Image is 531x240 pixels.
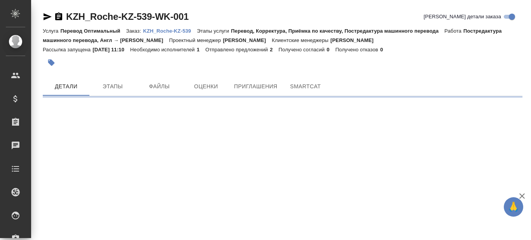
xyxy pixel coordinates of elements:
p: Необходимо исполнителей [130,47,197,53]
a: KZH_Roche-KZ-539 [143,27,197,34]
p: Перевод, Корректура, Приёмка по качеству, Постредактура машинного перевода [231,28,444,34]
a: KZH_Roche-KZ-539-WK-001 [66,11,189,22]
button: Добавить тэг [43,54,60,71]
p: [DATE] 11:10 [93,47,130,53]
p: Постредактура машинного перевода, Англ → [PERSON_NAME] [43,28,502,43]
p: KZH_Roche-KZ-539 [143,28,197,34]
span: Детали [47,82,85,91]
p: Получено согласий [279,47,327,53]
button: Скопировать ссылку для ЯМессенджера [43,12,52,21]
span: Этапы [94,82,131,91]
p: 1 [197,47,205,53]
span: Приглашения [234,82,278,91]
p: Рассылка запущена [43,47,93,53]
p: Клиентские менеджеры [272,37,330,43]
p: 2 [270,47,278,53]
p: Работа [444,28,463,34]
p: 0 [380,47,389,53]
p: [PERSON_NAME] [223,37,272,43]
p: Перевод Оптимальный [60,28,126,34]
p: Этапы услуги [197,28,231,34]
p: Получено отказов [335,47,380,53]
span: Файлы [141,82,178,91]
p: Отправлено предложений [205,47,270,53]
p: Проектный менеджер [169,37,223,43]
p: Заказ: [126,28,143,34]
button: 🙏 [504,197,523,217]
p: 0 [327,47,335,53]
p: [PERSON_NAME] [330,37,379,43]
span: 🙏 [507,199,520,215]
span: [PERSON_NAME] детали заказа [424,13,501,21]
span: SmartCat [287,82,324,91]
span: Оценки [187,82,225,91]
p: Услуга [43,28,60,34]
button: Скопировать ссылку [54,12,63,21]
